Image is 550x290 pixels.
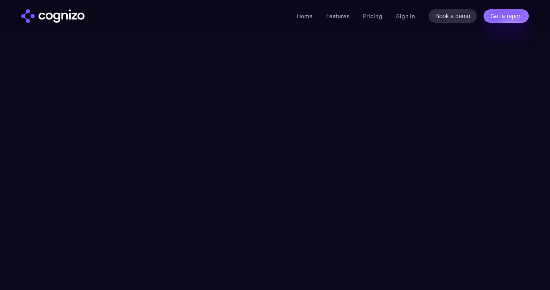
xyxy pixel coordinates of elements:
a: Get a report [484,9,529,23]
a: Features [326,12,349,20]
h1: Scalable plans that grow with you [138,90,412,148]
img: cognizo logo [21,9,85,23]
a: home [21,9,85,23]
div: Turn AI search into a primary acquisition channel with deep analytics focused on action. Our ente... [138,155,412,177]
a: Pricing [363,12,382,20]
a: Book a demo [429,9,477,23]
div: Pricing [265,74,285,82]
a: Sign in [396,11,415,21]
a: Home [297,12,313,20]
